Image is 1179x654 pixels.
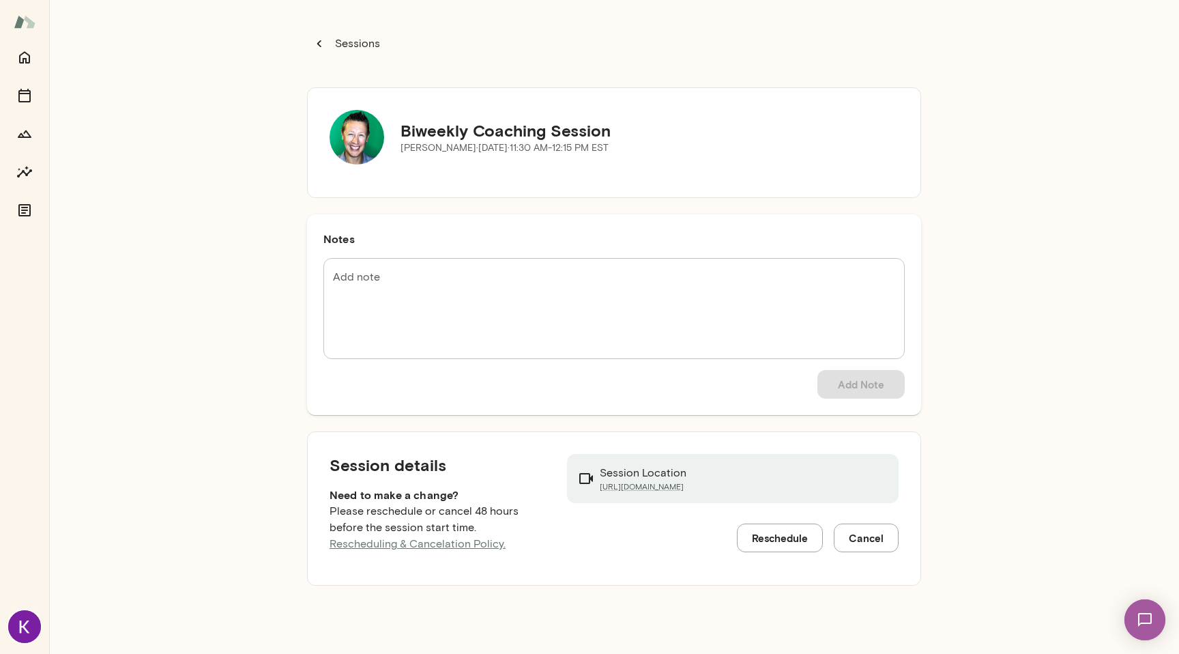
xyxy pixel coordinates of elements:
[330,503,545,552] p: Please reschedule or cancel 48 hours before the session start time.
[307,30,388,57] button: Sessions
[14,9,35,35] img: Mento
[330,537,506,550] a: Rescheduling & Cancelation Policy.
[330,454,545,476] h5: Session details
[11,120,38,147] button: Growth Plan
[600,481,686,492] a: [URL][DOMAIN_NAME]
[11,197,38,224] button: Documents
[330,110,384,165] img: Brian Lawrence
[401,141,611,155] p: [PERSON_NAME] · [DATE] · 11:30 AM-12:15 PM EST
[332,35,380,52] p: Sessions
[11,44,38,71] button: Home
[600,465,686,481] p: Session Location
[11,158,38,186] button: Insights
[330,487,545,503] h6: Need to make a change?
[834,524,899,552] button: Cancel
[401,119,611,141] h5: Biweekly Coaching Session
[8,610,41,643] img: Kristina Nazmutdinova
[737,524,823,552] button: Reschedule
[11,82,38,109] button: Sessions
[323,231,905,247] h6: Notes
